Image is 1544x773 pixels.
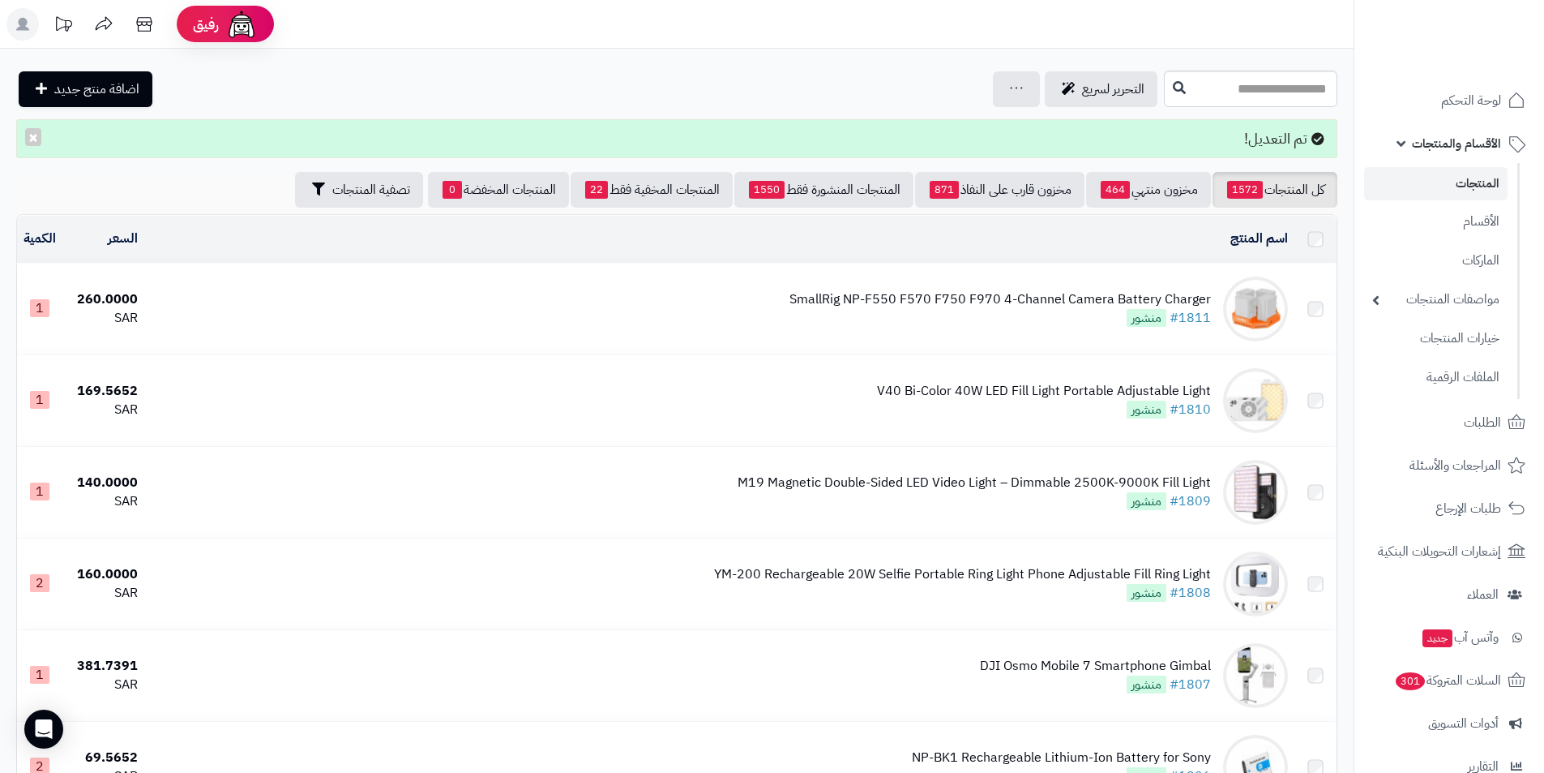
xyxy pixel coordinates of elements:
[1409,454,1501,477] span: المراجعات والأسئلة
[1364,446,1534,485] a: المراجعات والأسئلة
[1394,669,1501,692] span: السلات المتروكة
[30,299,49,317] span: 1
[714,565,1211,584] div: YM-200 Rechargeable 20W Selfie Portable Ring Light Phone Adjustable Fill Ring Light
[1101,181,1130,199] span: 464
[1364,489,1534,528] a: طلبات الإرجاع
[30,391,49,409] span: 1
[69,309,138,328] div: SAR
[912,749,1211,767] div: NP-BK1 Rechargeable Lithium-Ion Battery for Sony
[1127,584,1166,602] span: منشور
[1434,44,1529,78] img: logo-2.png
[69,401,138,419] div: SAR
[1364,661,1534,700] a: السلات المتروكة301
[1441,89,1501,112] span: لوحة التحكم
[1364,575,1534,614] a: العملاء
[428,172,569,208] a: المنتجات المخفضة0
[1396,672,1425,690] span: 301
[24,710,63,749] div: Open Intercom Messenger
[69,474,138,492] div: 140.0000
[1364,282,1508,317] a: مواصفات المنتجات
[585,181,608,199] span: 22
[1412,132,1501,155] span: الأقسام والمنتجات
[108,229,138,248] a: السعر
[915,172,1084,208] a: مخزون قارب على النفاذ871
[1082,79,1144,99] span: التحرير لسريع
[1213,172,1337,208] a: كل المنتجات1572
[1170,675,1211,694] a: #1807
[738,474,1211,492] div: M19 Magnetic Double-Sided LED Video Light – Dimmable 2500K-9000K Fill Light
[1230,229,1288,248] a: اسم المنتج
[1421,626,1499,649] span: وآتس آب
[1223,552,1288,616] img: YM-200 Rechargeable 20W Selfie Portable Ring Light Phone Adjustable Fill Ring Light
[1364,321,1508,356] a: خيارات المنتجات
[54,79,139,99] span: اضافة منتج جديد
[30,666,49,684] span: 1
[789,290,1211,309] div: SmallRig NP-F550 F570 F750 F970 4-Channel Camera Battery Charger
[30,483,49,500] span: 1
[1364,704,1534,743] a: أدوات التسويق
[734,172,913,208] a: المنتجات المنشورة فقط1550
[43,8,83,45] a: تحديثات المنصة
[1364,618,1534,657] a: وآتس آبجديد
[69,290,138,309] div: 260.0000
[16,119,1337,158] div: تم التعديل!
[443,181,462,199] span: 0
[1223,368,1288,433] img: V40 Bi-Color 40W LED Fill Light Portable Adjustable Light
[193,15,219,34] span: رفيق
[1170,583,1211,603] a: #1808
[69,382,138,401] div: 169.5652
[1364,167,1508,200] a: المنتجات
[19,71,152,107] a: اضافة منتج جديد
[877,382,1211,401] div: V40 Bi-Color 40W LED Fill Light Portable Adjustable Light
[1364,360,1508,395] a: الملفات الرقمية
[1170,308,1211,328] a: #1811
[980,657,1211,676] div: DJI Osmo Mobile 7 Smartphone Gimbal
[1435,497,1501,520] span: طلبات الإرجاع
[1127,492,1166,510] span: منشور
[1364,243,1508,278] a: الماركات
[1422,629,1452,647] span: جديد
[25,128,41,146] button: ×
[332,180,410,200] span: تصفية المنتجات
[1127,401,1166,419] span: منشور
[225,8,258,41] img: ai-face.png
[1364,81,1534,120] a: لوحة التحكم
[1227,181,1263,199] span: 1572
[69,749,138,767] div: 69.5652
[930,181,959,199] span: 871
[1223,643,1288,708] img: DJI Osmo Mobile 7 Smartphone Gimbal
[1127,676,1166,694] span: منشور
[295,172,423,208] button: تصفية المنتجات
[1364,403,1534,442] a: الطلبات
[1223,277,1288,341] img: SmallRig NP-F550 F570 F750 F970 4-Channel Camera Battery Charger
[30,574,49,592] span: 2
[69,676,138,694] div: SAR
[1170,492,1211,511] a: #1809
[1428,712,1499,735] span: أدوات التسويق
[1223,460,1288,525] img: M19 Magnetic Double-Sided LED Video Light – Dimmable 2500K-9000K Fill Light
[69,584,138,603] div: SAR
[1464,411,1501,434] span: الطلبات
[1467,583,1499,606] span: العملاء
[571,172,733,208] a: المنتجات المخفية فقط22
[1364,204,1508,239] a: الأقسام
[69,657,138,676] div: 381.7391
[749,181,785,199] span: 1550
[69,565,138,584] div: 160.0000
[1170,400,1211,419] a: #1810
[69,492,138,511] div: SAR
[1378,540,1501,563] span: إشعارات التحويلات البنكية
[1086,172,1211,208] a: مخزون منتهي464
[1045,71,1157,107] a: التحرير لسريع
[1127,309,1166,327] span: منشور
[24,229,56,248] a: الكمية
[1364,532,1534,571] a: إشعارات التحويلات البنكية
